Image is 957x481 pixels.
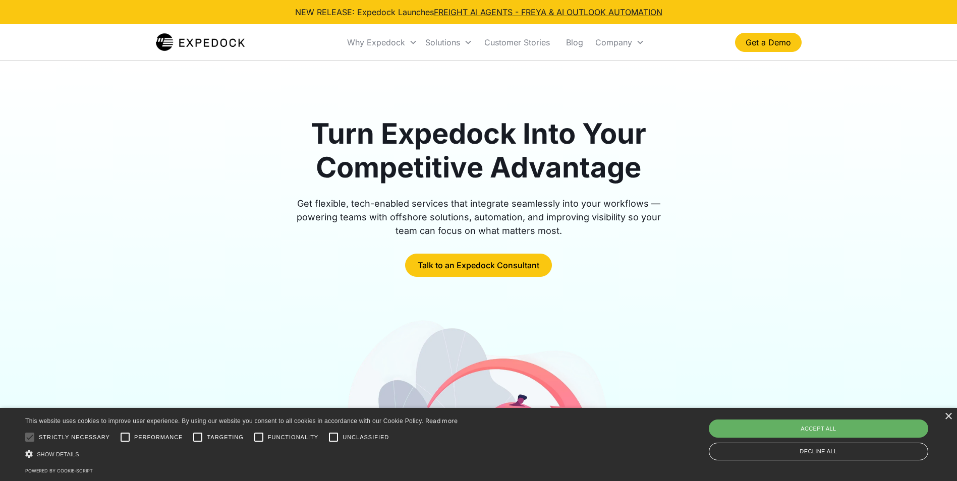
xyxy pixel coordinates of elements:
[207,433,243,442] span: Targeting
[39,433,110,442] span: Strictly necessary
[709,419,928,438] div: Accept all
[735,33,802,52] a: Get a Demo
[425,37,460,47] div: Solutions
[268,433,318,442] span: Functionality
[595,37,632,47] div: Company
[434,7,662,17] a: FREIGHT AI AGENTS - FREYA & AI OUTLOOK AUTOMATION
[907,433,957,481] iframe: Chat Widget
[156,32,245,52] img: Expedock Logo
[347,37,405,47] div: Why Expedock
[343,25,421,59] div: Why Expedock
[25,449,458,459] div: Show details
[591,25,648,59] div: Company
[343,433,389,442] span: Unclassified
[558,25,591,59] a: Blog
[285,117,672,185] h1: Turn Expedock Into Your Competitive Advantage
[134,433,183,442] span: Performance
[37,451,79,457] span: Show details
[405,254,552,277] a: Talk to an Expedock Consultant
[907,433,957,481] div: Chatwidget
[709,443,928,460] div: Decline all
[156,32,245,52] a: home
[285,197,672,237] div: Get flexible, tech-enabled services that integrate seamlessly into your workflows — powering team...
[25,417,423,425] span: This website uses cookies to improve user experience. By using our website you consent to all coo...
[421,25,476,59] div: Solutions
[944,413,952,420] div: Close
[425,417,458,425] a: Read more
[295,6,662,18] div: NEW RELEASE: Expedock Launches
[25,468,93,473] a: Powered by cookie-script
[476,25,558,59] a: Customer Stories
